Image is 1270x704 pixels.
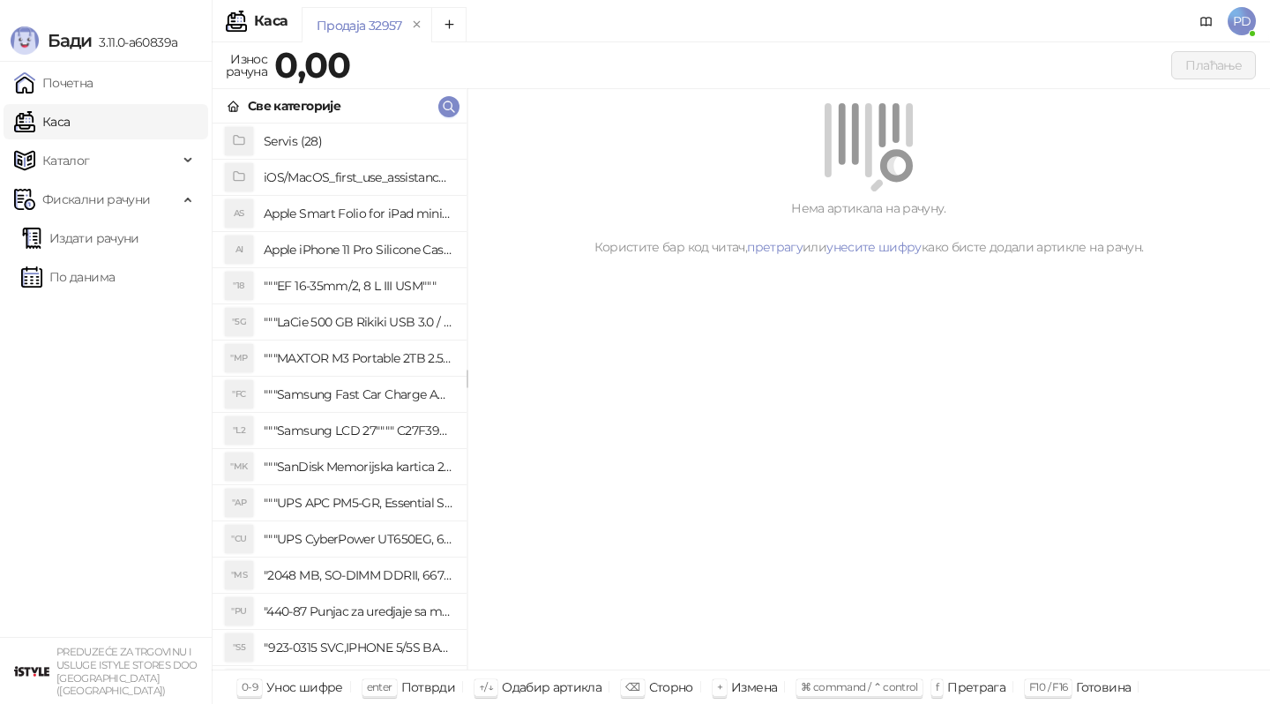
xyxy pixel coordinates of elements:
[264,163,452,191] h4: iOS/MacOS_first_use_assistance (4)
[92,34,177,50] span: 3.11.0-a60839a
[502,676,601,699] div: Одабир артикла
[225,416,253,445] div: "L2
[264,308,452,336] h4: """LaCie 500 GB Rikiki USB 3.0 / Ultra Compact & Resistant aluminum / USB 3.0 / 2.5"""""""
[42,182,150,217] span: Фискални рачуни
[431,7,467,42] button: Add tab
[1029,680,1067,693] span: F10 / F16
[747,239,803,255] a: претрагу
[826,239,922,255] a: унесите шифру
[489,198,1249,257] div: Нема артикала на рачуну. Користите бар код читач, или како бисте додали артикле на рачун.
[264,489,452,517] h4: """UPS APC PM5-GR, Essential Surge Arrest,5 utic_nica"""
[48,30,92,51] span: Бади
[625,680,639,693] span: ⌫
[225,380,253,408] div: "FC
[225,308,253,336] div: "5G
[947,676,1005,699] div: Претрага
[56,646,198,697] small: PREDUZEĆE ZA TRGOVINU I USLUGE ISTYLE STORES DOO [GEOGRAPHIC_DATA] ([GEOGRAPHIC_DATA])
[1076,676,1131,699] div: Готовина
[225,489,253,517] div: "AP
[801,680,918,693] span: ⌘ command / ⌃ control
[225,272,253,300] div: "18
[367,680,392,693] span: enter
[222,48,271,83] div: Износ рачуна
[225,561,253,589] div: "MS
[406,18,429,33] button: remove
[42,143,90,178] span: Каталог
[225,597,253,625] div: "PU
[21,221,139,256] a: Издати рачуни
[21,259,115,295] a: По данима
[264,199,452,228] h4: Apple Smart Folio for iPad mini (A17 Pro) - Sage
[14,104,70,139] a: Каса
[717,680,722,693] span: +
[266,676,343,699] div: Унос шифре
[225,525,253,553] div: "CU
[11,26,39,55] img: Logo
[264,561,452,589] h4: "2048 MB, SO-DIMM DDRII, 667 MHz, Napajanje 1,8 0,1 V, Latencija CL5"
[936,680,938,693] span: f
[225,633,253,662] div: "S5
[14,654,49,689] img: 64x64-companyLogo-77b92cf4-9946-4f36-9751-bf7bb5fd2c7d.png
[264,525,452,553] h4: """UPS CyberPower UT650EG, 650VA/360W , line-int., s_uko, desktop"""
[731,676,777,699] div: Измена
[264,272,452,300] h4: """EF 16-35mm/2, 8 L III USM"""
[1228,7,1256,35] span: PD
[264,127,452,155] h4: Servis (28)
[225,199,253,228] div: AS
[254,14,288,28] div: Каса
[264,344,452,372] h4: """MAXTOR M3 Portable 2TB 2.5"""" crni eksterni hard disk HX-M201TCB/GM"""
[264,597,452,625] h4: "440-87 Punjac za uredjaje sa micro USB portom 4/1, Stand."
[274,43,350,86] strong: 0,00
[264,453,452,481] h4: """SanDisk Memorijska kartica 256GB microSDXC sa SD adapterom SDSQXA1-256G-GN6MA - Extreme PLUS, ...
[14,65,93,101] a: Почетна
[225,236,253,264] div: AI
[401,676,456,699] div: Потврди
[649,676,693,699] div: Сторно
[1192,7,1221,35] a: Документација
[264,236,452,264] h4: Apple iPhone 11 Pro Silicone Case - Black
[248,96,340,116] div: Све категорије
[213,124,467,670] div: grid
[317,16,402,35] div: Продаја 32957
[479,680,493,693] span: ↑/↓
[264,416,452,445] h4: """Samsung LCD 27"""" C27F390FHUXEN"""
[264,633,452,662] h4: "923-0315 SVC,IPHONE 5/5S BATTERY REMOVAL TRAY Držač za iPhone sa kojim se otvara display
[225,344,253,372] div: "MP
[1171,51,1256,79] button: Плаћање
[242,680,258,693] span: 0-9
[264,380,452,408] h4: """Samsung Fast Car Charge Adapter, brzi auto punja_, boja crna"""
[225,453,253,481] div: "MK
